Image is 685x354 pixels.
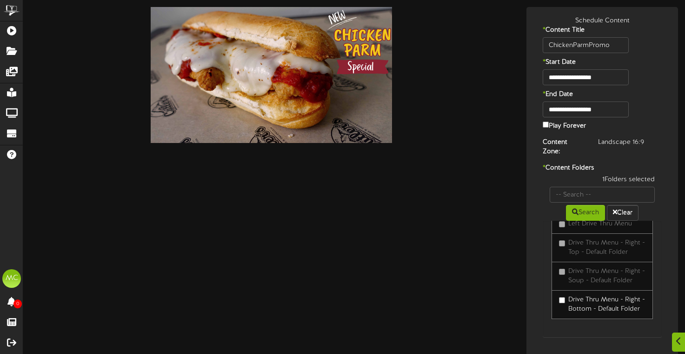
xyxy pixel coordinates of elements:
label: Content Title [536,26,625,35]
label: Content Folders [536,163,669,173]
input: Left Drive Thru Menu [559,221,565,227]
input: Play Forever [543,122,549,128]
button: Clear [607,205,638,221]
label: End Date [536,90,625,99]
span: Drive Thru Menu - Right - Soup - Default Folder [568,268,645,284]
input: Drive Thru Menu - Right - Soup - Default Folder [559,269,565,275]
button: Search [566,205,605,221]
input: Drive Thru Menu - Right - Bottom - Default Folder [559,297,565,303]
span: 0 [13,300,22,308]
label: Content Zone: [536,138,591,157]
div: Landscape 16:9 [591,138,669,147]
label: Start Date [536,58,625,67]
div: MC [2,269,21,288]
div: 1 Folders selected [543,175,662,187]
div: Schedule Content [529,16,676,26]
span: Left Drive Thru Menu [568,220,632,227]
input: Drive Thru Menu - Right - Top - Default Folder [559,240,565,246]
span: Drive Thru Menu - Right - Top - Default Folder [568,239,645,256]
input: Title of this Content [543,37,628,53]
input: -- Search -- [550,187,655,203]
label: Drive Thru Menu - Right - Bottom - Default Folder [559,295,645,314]
label: Play Forever [543,120,586,131]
